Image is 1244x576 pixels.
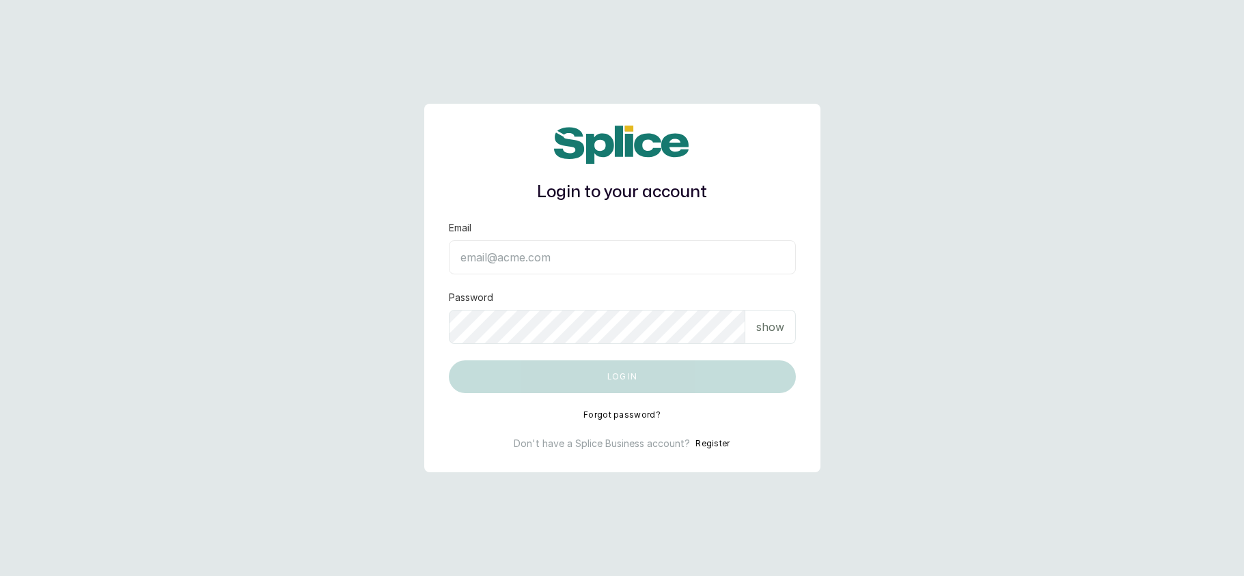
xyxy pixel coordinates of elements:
[756,319,784,335] p: show
[514,437,690,450] p: Don't have a Splice Business account?
[449,180,796,205] h1: Login to your account
[449,360,796,393] button: Log in
[449,221,471,235] label: Email
[583,409,661,420] button: Forgot password?
[449,240,796,274] input: email@acme.com
[449,291,493,304] label: Password
[695,437,730,450] button: Register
